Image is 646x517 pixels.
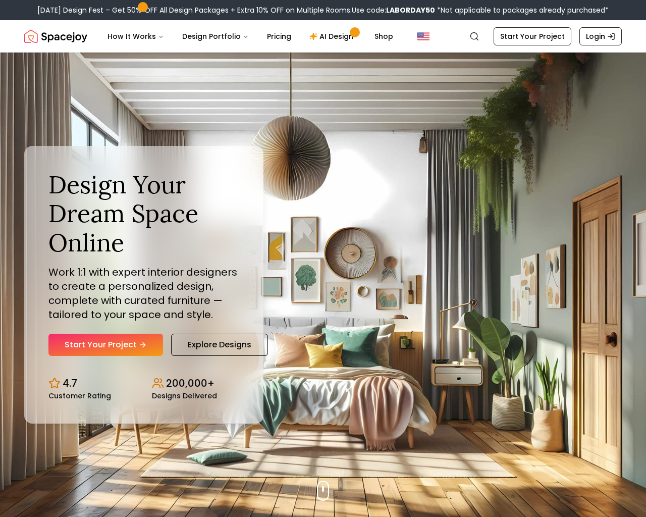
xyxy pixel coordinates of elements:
nav: Main [99,26,401,46]
img: Spacejoy Logo [24,26,87,46]
small: Customer Rating [48,392,111,399]
p: 4.7 [63,376,77,390]
span: Use code: [352,5,435,15]
div: [DATE] Design Fest – Get 50% OFF All Design Packages + Extra 10% OFF on Multiple Rooms. [37,5,609,15]
p: 200,000+ [166,376,214,390]
a: Start Your Project [494,27,571,45]
img: United States [417,30,429,42]
a: Explore Designs [171,334,268,356]
a: Start Your Project [48,334,163,356]
a: Shop [366,26,401,46]
a: AI Design [301,26,364,46]
h1: Design Your Dream Space Online [48,170,239,257]
button: How It Works [99,26,172,46]
nav: Global [24,20,622,53]
a: Login [579,27,622,45]
button: Design Portfolio [174,26,257,46]
a: Pricing [259,26,299,46]
a: Spacejoy [24,26,87,46]
small: Designs Delivered [152,392,217,399]
b: LABORDAY50 [386,5,435,15]
div: Design stats [48,368,239,399]
span: *Not applicable to packages already purchased* [435,5,609,15]
p: Work 1:1 with expert interior designers to create a personalized design, complete with curated fu... [48,265,239,322]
